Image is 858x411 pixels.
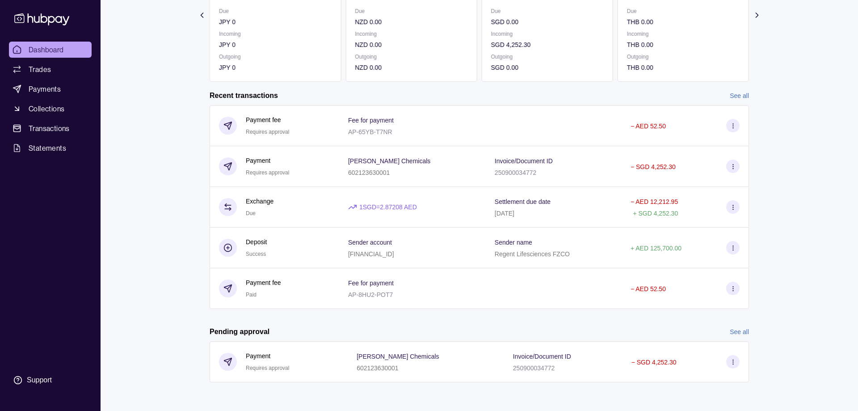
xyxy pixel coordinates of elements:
h2: Pending approval [210,327,269,337]
a: See all [730,327,749,337]
p: Invoice/Document ID [495,157,553,165]
h2: Recent transactions [210,91,278,101]
p: 250900034772 [495,169,536,176]
p: [PERSON_NAME] Chemicals [348,157,430,165]
p: Incoming [219,29,332,39]
p: Payment fee [246,115,289,125]
a: See all [730,91,749,101]
p: AP-8HU2-POT7 [348,291,393,298]
p: Outgoing [219,52,332,62]
span: Trades [29,64,51,75]
p: Due [627,6,740,16]
p: Payment [246,156,289,165]
p: [DATE] [495,210,514,217]
p: THB 0.00 [627,63,740,72]
a: Dashboard [9,42,92,58]
span: Requires approval [246,129,289,135]
p: Due [355,6,467,16]
p: Due [491,6,604,16]
p: JPY 0 [219,17,332,27]
p: Outgoing [355,52,467,62]
p: − AED 52.50 [631,123,666,130]
p: Exchange [246,196,273,206]
p: Payment fee [246,278,281,288]
p: Invoice/Document ID [513,353,571,360]
span: Payments [29,84,61,94]
a: Transactions [9,120,92,136]
a: Statements [9,140,92,156]
p: Outgoing [627,52,740,62]
p: Fee for payment [348,117,394,124]
p: Payment [246,351,289,361]
p: Fee for payment [348,280,394,287]
p: Settlement due date [495,198,551,205]
p: SGD 4,252.30 [491,40,604,50]
p: + SGD 4,252.30 [633,210,678,217]
p: − SGD 4,252.30 [631,359,677,366]
span: Due [246,210,256,216]
span: Dashboard [29,44,64,55]
p: Sender account [348,239,392,246]
p: + AED 125,700.00 [631,245,681,252]
p: Regent Lifesciences FZCO [495,250,570,258]
p: JPY 0 [219,40,332,50]
span: Success [246,251,266,257]
span: Paid [246,292,257,298]
span: Requires approval [246,365,289,371]
div: Support [27,375,52,385]
p: NZD 0.00 [355,40,467,50]
span: Statements [29,143,66,153]
p: [FINANCIAL_ID] [348,250,394,258]
p: Incoming [627,29,740,39]
p: − AED 52.50 [631,285,666,292]
p: − AED 12,212.95 [631,198,678,205]
p: 602123630001 [348,169,390,176]
p: 1 SGD = 2.87208 AED [359,202,417,212]
a: Trades [9,61,92,77]
p: − SGD 4,252.30 [631,163,676,170]
p: 602123630001 [357,364,398,372]
p: Outgoing [491,52,604,62]
p: Due [219,6,332,16]
p: THB 0.00 [627,40,740,50]
p: Incoming [491,29,604,39]
span: Transactions [29,123,70,134]
a: Payments [9,81,92,97]
p: NZD 0.00 [355,17,467,27]
p: JPY 0 [219,63,332,72]
p: NZD 0.00 [355,63,467,72]
a: Support [9,371,92,390]
p: SGD 0.00 [491,63,604,72]
span: Collections [29,103,64,114]
p: THB 0.00 [627,17,740,27]
p: [PERSON_NAME] Chemicals [357,353,439,360]
p: AP-65YB-T7NR [348,128,392,136]
a: Collections [9,101,92,117]
p: Deposit [246,237,267,247]
span: Requires approval [246,169,289,176]
p: Incoming [355,29,467,39]
p: 250900034772 [513,364,555,372]
p: Sender name [495,239,532,246]
p: SGD 0.00 [491,17,604,27]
